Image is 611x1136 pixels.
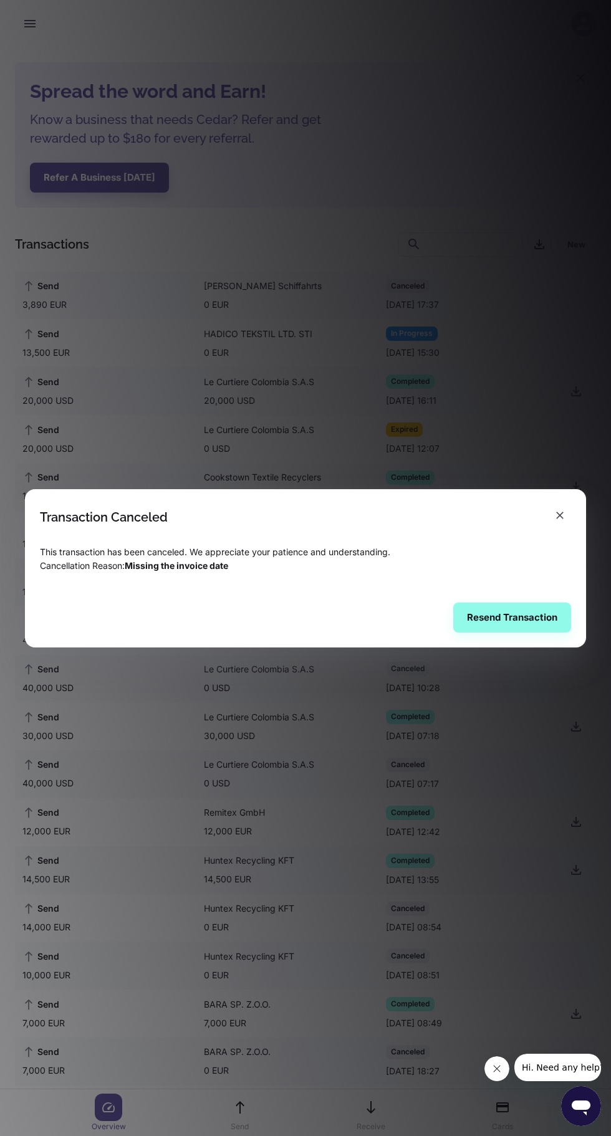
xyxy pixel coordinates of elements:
[514,1054,601,1081] iframe: Message from company
[484,1056,509,1081] iframe: Close message
[453,603,571,632] button: Resend Transaction
[40,545,571,559] p: This transaction has been canceled. We appreciate your patience and understanding.
[7,9,90,19] span: Hi. Need any help?
[40,559,571,573] p: Cancellation Reason :
[561,1086,601,1126] iframe: Button to launch messaging window
[40,510,168,525] div: Transaction Canceled
[125,560,228,571] span: Missing the invoice date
